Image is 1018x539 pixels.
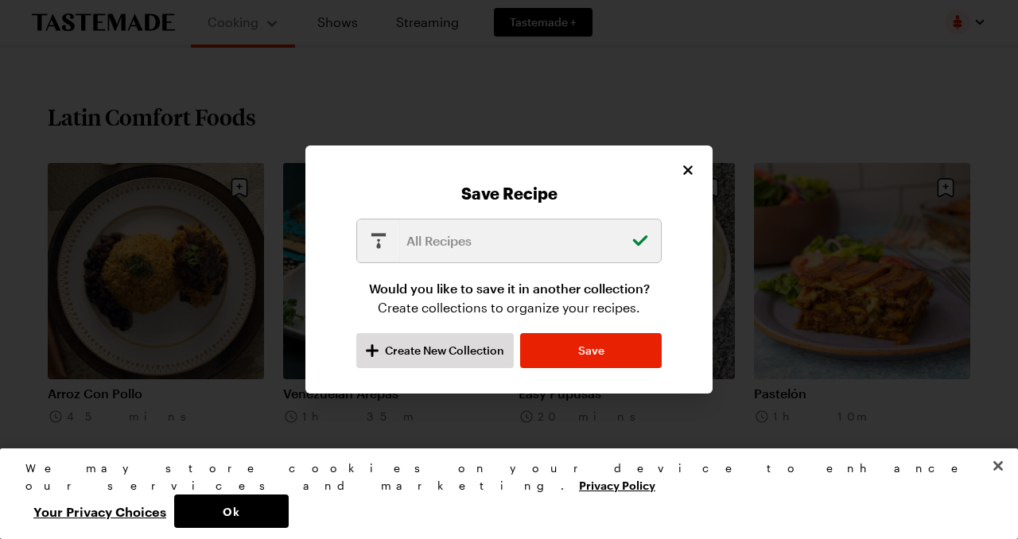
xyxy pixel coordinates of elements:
button: Ok [174,494,289,528]
span: Save [578,343,604,359]
button: Close [679,161,697,179]
p: Create collections to organize your recipes. [369,298,650,317]
button: Close [981,448,1016,483]
div: Privacy [25,460,979,528]
p: All Recipes [406,231,623,250]
button: Save [520,333,662,368]
div: We may store cookies on your device to enhance our services and marketing. [25,460,979,494]
a: More information about your privacy, opens in a new tab [579,477,655,492]
span: Create New Collection [385,343,504,359]
button: Your Privacy Choices [25,494,174,528]
button: Create New Collection [356,333,514,368]
p: Would you like to save it in another collection? [369,279,650,298]
h2: Save Recipe [321,184,697,203]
